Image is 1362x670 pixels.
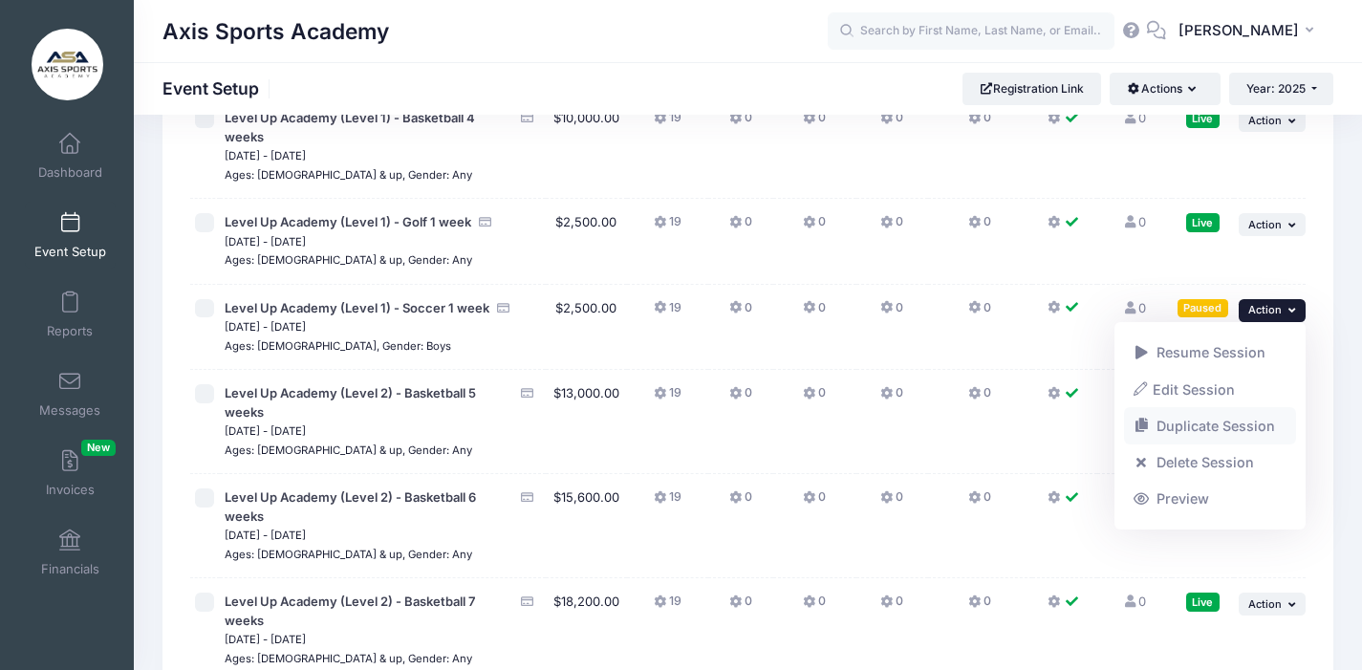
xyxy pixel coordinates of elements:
small: Ages: [DEMOGRAPHIC_DATA] & up, Gender: Any [225,443,472,457]
span: Level Up Academy (Level 2) - Basketball 5 weeks [225,385,476,420]
small: Ages: [DEMOGRAPHIC_DATA] & up, Gender: Any [225,652,472,665]
button: 0 [968,299,991,327]
button: 19 [654,109,681,137]
button: 19 [654,488,681,516]
a: Dashboard [25,122,116,189]
button: 0 [803,299,826,327]
button: 0 [880,384,903,412]
span: Action [1248,597,1282,611]
button: Year: 2025 [1229,73,1333,105]
td: $13,000.00 [546,370,627,474]
small: Ages: [DEMOGRAPHIC_DATA] & up, Gender: Any [225,168,472,182]
button: 0 [880,213,903,241]
small: [DATE] - [DATE] [225,529,306,542]
div: Paused [1178,299,1228,317]
i: Accepting Credit Card Payments [478,216,493,228]
button: 0 [880,299,903,327]
a: 0 [1123,214,1146,229]
a: Duplicate Session [1124,408,1297,444]
a: Preview [1124,481,1297,517]
a: 0 [1123,110,1146,125]
span: [PERSON_NAME] [1178,20,1299,41]
i: Accepting Credit Card Payments [519,595,534,608]
button: 0 [729,488,752,516]
button: 0 [803,213,826,241]
span: Reports [47,323,93,339]
td: $10,000.00 [546,95,627,199]
button: 0 [968,213,991,241]
small: Ages: [DEMOGRAPHIC_DATA] & up, Gender: Any [225,253,472,267]
span: Financials [41,561,99,577]
a: Financials [25,519,116,586]
button: 0 [729,213,752,241]
span: Level Up Academy (Level 2) - Basketball 7 weeks [225,594,475,628]
a: Reports [25,281,116,348]
span: Event Setup [34,244,106,260]
button: 0 [968,109,991,137]
small: Ages: [DEMOGRAPHIC_DATA] & up, Gender: Any [225,548,472,561]
a: Event Setup [25,202,116,269]
span: Invoices [46,482,95,498]
button: 0 [729,384,752,412]
span: New [81,440,116,456]
a: Delete Session [1124,444,1297,481]
small: Ages: [DEMOGRAPHIC_DATA], Gender: Boys [225,339,451,353]
button: 0 [803,109,826,137]
input: Search by First Name, Last Name, or Email... [828,12,1114,51]
div: Live [1186,109,1220,127]
a: 0 [1123,300,1146,315]
small: [DATE] - [DATE] [225,235,306,249]
button: [PERSON_NAME] [1166,10,1333,54]
span: Level Up Academy (Level 2) - Basketball 6 weeks [225,489,476,524]
button: 0 [803,593,826,620]
i: Accepting Credit Card Payments [519,387,534,400]
button: 0 [880,109,903,137]
button: 0 [968,488,991,516]
button: 0 [968,593,991,620]
button: 19 [654,384,681,412]
span: Level Up Academy (Level 1) - Soccer 1 week [225,300,489,315]
h1: Axis Sports Academy [162,10,389,54]
a: Resume Session [1124,335,1297,371]
small: [DATE] - [DATE] [225,424,306,438]
div: Live [1186,213,1220,231]
span: Action [1248,303,1282,316]
td: $15,600.00 [546,474,627,578]
button: 0 [880,488,903,516]
small: [DATE] - [DATE] [225,320,306,334]
button: 0 [729,299,752,327]
button: Action [1239,593,1306,616]
img: Axis Sports Academy [32,29,103,100]
button: Actions [1110,73,1220,105]
span: Level Up Academy (Level 1) - Golf 1 week [225,214,471,229]
span: Dashboard [38,164,102,181]
div: Live [1186,593,1220,611]
button: Action [1239,299,1306,322]
h1: Event Setup [162,78,275,98]
button: 0 [729,593,752,620]
i: Accepting Credit Card Payments [519,491,534,504]
button: 19 [654,213,681,241]
i: Accepting Credit Card Payments [519,112,534,124]
button: Action [1239,109,1306,132]
span: Year: 2025 [1246,81,1306,96]
button: 0 [880,593,903,620]
button: 0 [729,109,752,137]
span: Messages [39,402,100,419]
span: Level Up Academy (Level 1) - Basketball 4 weeks [225,110,475,144]
a: Registration Link [962,73,1101,105]
button: 0 [968,384,991,412]
a: Edit Session [1124,371,1297,407]
small: [DATE] - [DATE] [225,149,306,162]
a: Messages [25,360,116,427]
button: 0 [803,488,826,516]
a: InvoicesNew [25,440,116,507]
span: Action [1248,218,1282,231]
button: Action [1239,213,1306,236]
button: 0 [803,384,826,412]
i: Accepting Credit Card Payments [496,302,511,314]
td: $2,500.00 [546,199,627,285]
button: 19 [654,299,681,327]
span: Action [1248,114,1282,127]
td: $2,500.00 [546,285,627,371]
